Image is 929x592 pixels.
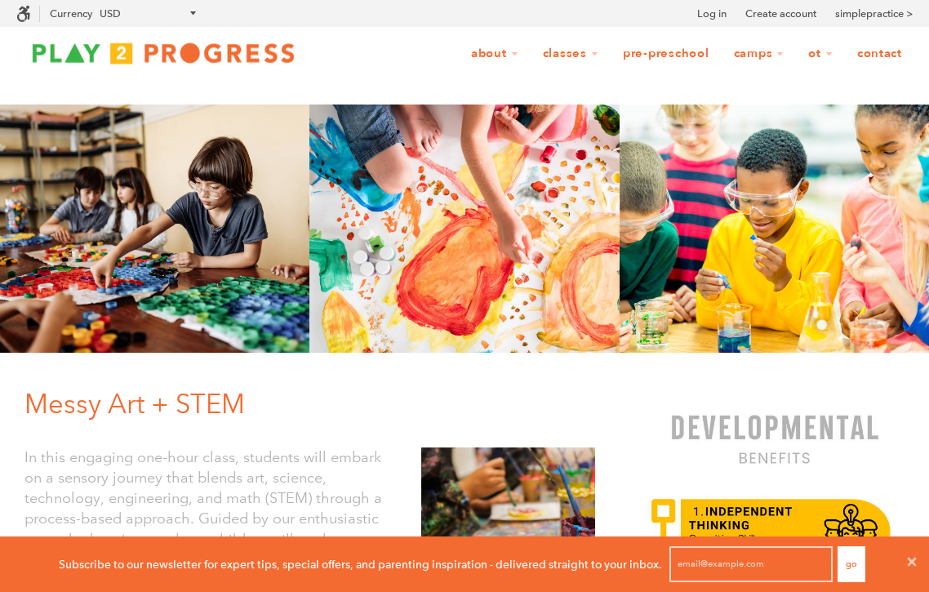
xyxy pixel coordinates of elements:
[532,38,609,69] a: Classes
[460,38,529,69] a: About
[24,385,607,423] h1: Messy Art + STEM
[59,555,662,573] p: Subscribe to our newsletter for expert tips, special offers, and parenting inspiration - delivere...
[697,6,727,22] a: Log in
[50,7,92,20] label: Currency
[835,6,913,22] a: simplepractice >
[669,546,833,582] input: email@example.com
[798,38,843,69] a: OT
[612,38,720,69] a: Pre-Preschool
[24,448,382,590] font: In this engaging one-hour class, students will embark on a sensory journey that blends art, scien...
[16,37,310,69] img: Play2Progress logo
[838,546,865,582] button: Go
[745,6,816,22] a: Create account
[723,38,795,69] a: Camps
[847,38,913,69] a: Contact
